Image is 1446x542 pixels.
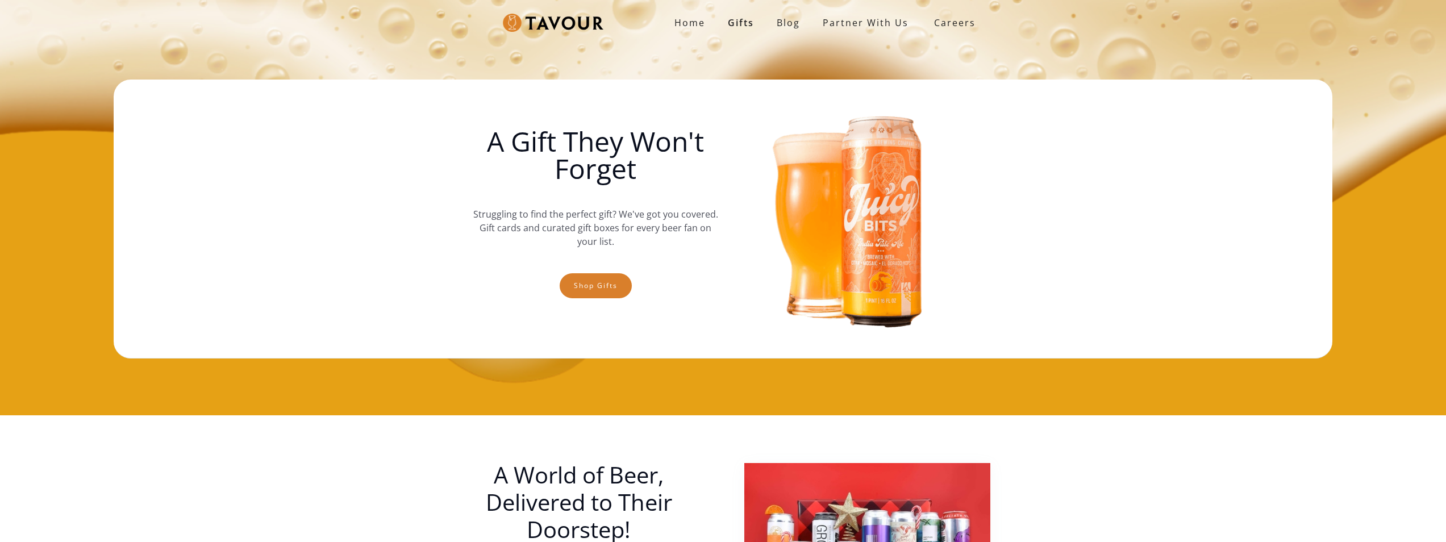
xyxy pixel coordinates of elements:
strong: Careers [934,11,976,34]
a: Careers [920,7,984,39]
a: Blog [765,11,811,34]
strong: Home [674,16,705,29]
a: Shop gifts [560,273,632,298]
a: partner with us [811,11,920,34]
h1: A Gift They Won't Forget [473,128,718,182]
a: Gifts [716,11,765,34]
p: Struggling to find the perfect gift? We've got you covered. Gift cards and curated gift boxes for... [473,196,718,260]
a: Home [663,11,716,34]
